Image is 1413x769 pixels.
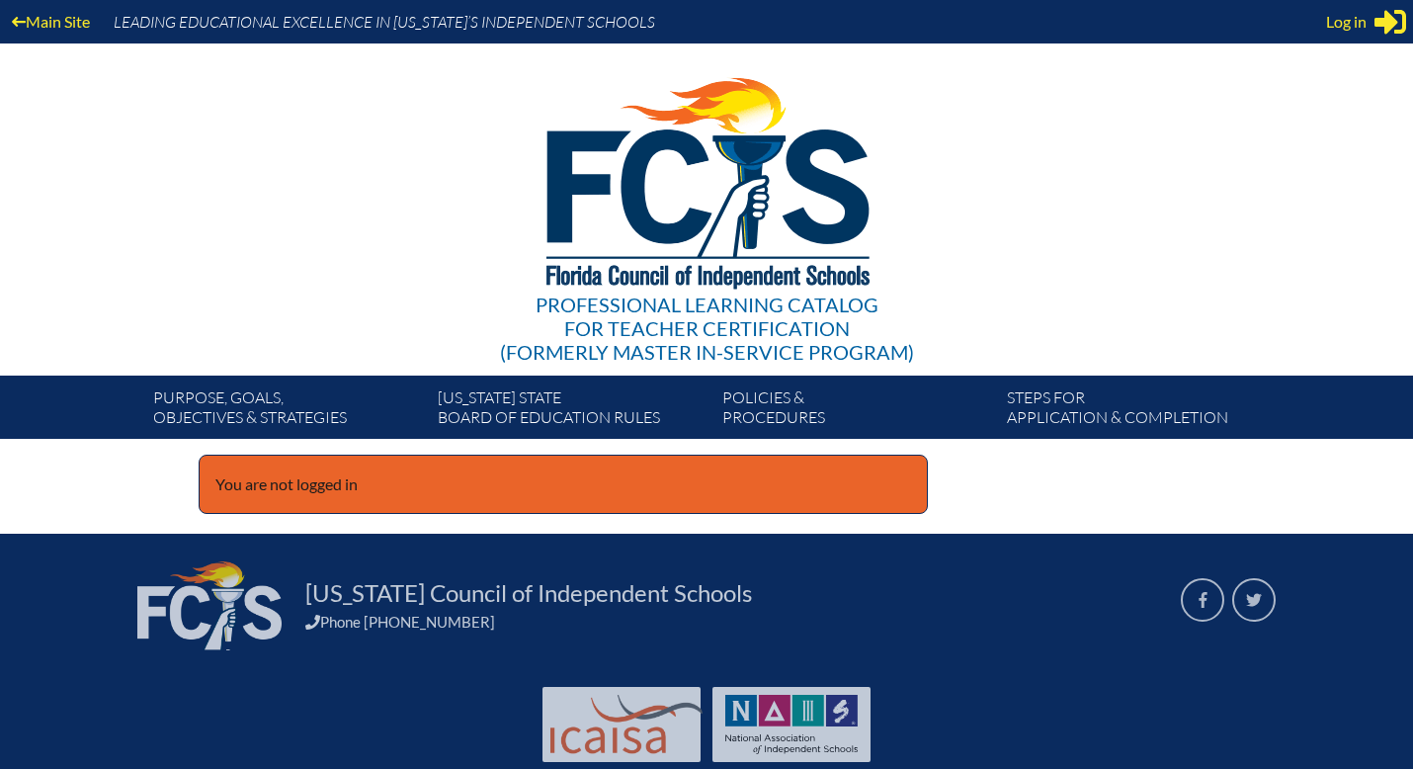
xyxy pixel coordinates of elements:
img: FCISlogo221.eps [503,43,911,313]
div: Phone [PHONE_NUMBER] [305,613,1157,631]
a: Policies &Procedures [714,384,999,439]
a: [US_STATE] StateBoard of Education rules [430,384,714,439]
a: Steps forapplication & completion [999,384,1284,439]
span: Log in [1326,10,1367,34]
a: Main Site [4,8,98,35]
a: [US_STATE] Council of Independent Schools [297,577,760,609]
span: for Teacher Certification [564,316,850,340]
svg: Sign in or register [1374,6,1406,38]
a: Professional Learning Catalog for Teacher Certification(formerly Master In-service Program) [492,40,922,368]
div: Professional Learning Catalog (formerly Master In-service Program) [500,293,914,364]
img: NAIS Logo [725,695,858,754]
a: Purpose, goals,objectives & strategies [145,384,430,439]
p: You are not logged in [199,455,928,514]
img: FCIS_logo_white [137,561,282,650]
img: Int'l Council Advancing Independent School Accreditation logo [550,695,703,754]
